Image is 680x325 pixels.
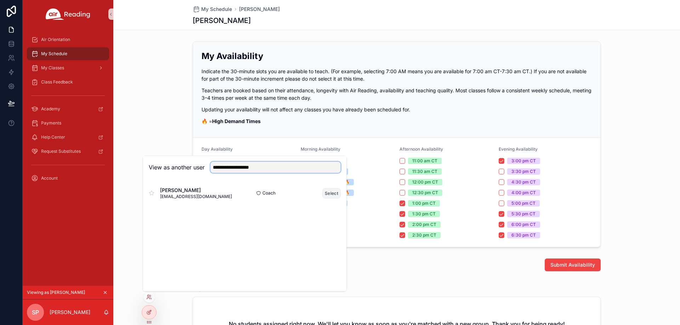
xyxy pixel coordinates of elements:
span: Air Orientation [41,37,70,42]
p: 🔥 = [202,117,592,125]
span: My Classes [41,65,64,71]
span: Payments [41,120,61,126]
span: My Schedule [201,6,232,13]
span: [PERSON_NAME] [160,187,232,194]
div: 6:00 pm CT [511,221,536,228]
span: My Schedule [41,51,67,57]
span: [EMAIL_ADDRESS][DOMAIN_NAME] [160,194,232,199]
div: 12:00 pm CT [412,179,438,185]
span: Submit Availability [550,261,595,268]
a: My Classes [27,62,109,74]
a: [PERSON_NAME] [239,6,280,13]
span: Afternoon Availability [399,146,443,152]
p: Indicate the 30-minute slots you are available to teach. (For example, selecting 7:00 AM means yo... [202,68,592,82]
span: Class Feedback [41,79,73,85]
div: 6:30 pm CT [511,232,536,238]
div: scrollable content [23,28,113,194]
a: Payments [27,117,109,129]
button: Select [322,188,341,198]
span: Evening Availability [499,146,538,152]
a: My Schedule [27,47,109,60]
span: Coach [262,190,276,196]
strong: High Demand Times [212,118,261,124]
span: Day Availability [202,146,233,152]
img: App logo [46,8,90,20]
span: SP [32,308,39,317]
div: 5:00 pm CT [511,200,535,207]
div: 4:30 pm CT [511,179,536,185]
div: 11:00 am CT [412,158,437,164]
h1: [PERSON_NAME] [193,16,251,25]
span: Help Center [41,134,65,140]
a: Account [27,172,109,185]
div: 4:00 pm CT [511,190,536,196]
div: 3:00 pm CT [511,158,536,164]
a: Help Center [27,131,109,144]
button: Submit Availability [545,259,601,271]
div: 1:00 pm CT [412,200,436,207]
div: 12:30 pm CT [412,190,438,196]
a: Air Orientation [27,33,109,46]
p: [PERSON_NAME] [50,309,90,316]
div: 5:30 pm CT [511,211,535,217]
p: Updating your availability will not affect any classes you have already been scheduled for. [202,106,592,113]
span: Request Substitutes [41,149,81,154]
span: Academy [41,106,60,112]
div: 1:30 pm CT [412,211,436,217]
h2: My Availability [202,50,592,62]
div: 11:30 am CT [412,168,437,175]
a: Request Substitutes [27,145,109,158]
div: 2:00 pm CT [412,221,436,228]
a: My Schedule [193,6,232,13]
div: 3:30 pm CT [511,168,536,175]
h2: View as another user [149,163,205,172]
span: Account [41,175,58,181]
p: Teachers are booked based on their attendance, longevity with Air Reading, availability and teach... [202,87,592,101]
span: Viewing as [PERSON_NAME] [27,290,85,295]
span: Morning Availability [301,146,340,152]
a: Class Feedback [27,76,109,88]
a: Academy [27,103,109,115]
div: 2:30 pm CT [412,232,436,238]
